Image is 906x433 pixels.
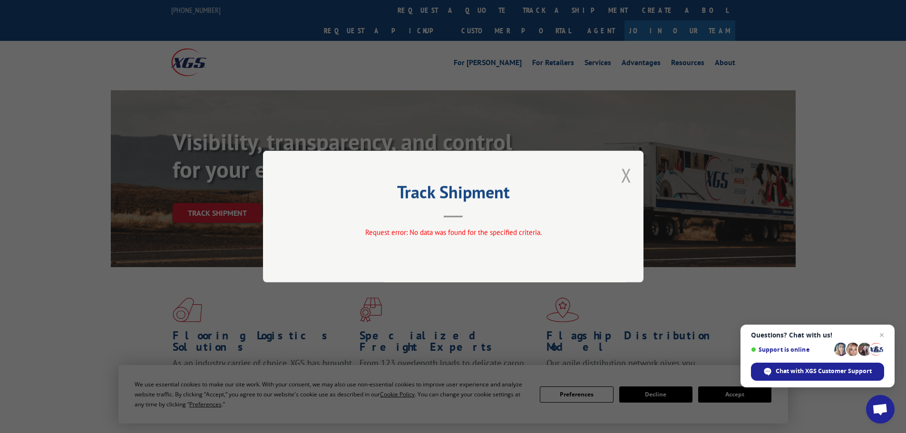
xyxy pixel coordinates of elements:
button: Close modal [621,163,632,188]
span: Questions? Chat with us! [751,331,884,339]
span: Request error: No data was found for the specified criteria. [365,228,541,237]
div: Chat with XGS Customer Support [751,363,884,381]
h2: Track Shipment [311,185,596,203]
span: Chat with XGS Customer Support [776,367,872,375]
span: Support is online [751,346,831,353]
span: Close chat [876,329,887,341]
div: Open chat [866,395,895,423]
